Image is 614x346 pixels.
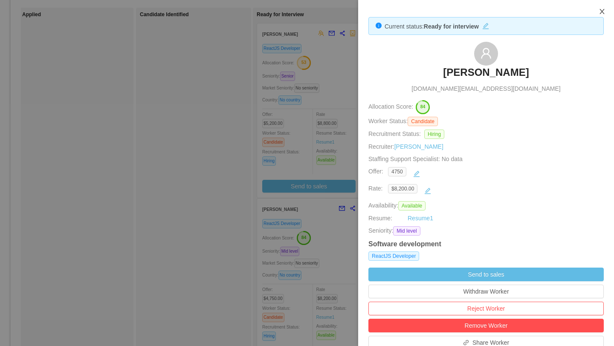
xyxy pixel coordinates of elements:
span: Recruitment Status: [368,130,421,137]
i: icon: user [480,47,492,59]
i: icon: close [599,8,605,15]
button: icon: edit [410,167,423,181]
button: Withdraw Worker [368,285,604,298]
button: 84 [413,100,430,113]
span: Available [398,201,426,210]
button: Reject Worker [368,302,604,315]
button: icon: edit [479,21,492,29]
a: [PERSON_NAME] [394,143,443,150]
span: Recruiter: [368,143,443,150]
i: icon: info-circle [376,23,382,29]
span: Resume: [368,215,392,222]
text: 84 [420,104,426,110]
button: Remove Worker [368,319,604,332]
span: ReactJS Developer [368,251,419,261]
span: Availability: [368,202,429,209]
span: No data [440,156,463,162]
span: Seniority: [368,226,393,236]
span: Staffing Support Specialist: [368,156,463,162]
a: [PERSON_NAME] [443,66,529,84]
span: Hiring [424,130,444,139]
span: Current status: [385,23,424,30]
strong: Software development [368,240,441,248]
span: Allocation Score: [368,104,413,110]
span: Candidate [408,117,438,126]
span: 4750 [388,167,406,176]
button: icon: edit [421,184,434,198]
a: Resume1 [408,214,433,223]
h3: [PERSON_NAME] [443,66,529,79]
span: Worker Status: [368,118,408,124]
span: [DOMAIN_NAME][EMAIL_ADDRESS][DOMAIN_NAME] [411,84,560,93]
strong: Ready for interview [424,23,479,30]
span: $8,200.00 [388,184,417,193]
button: Send to sales [368,268,604,281]
span: Mid level [393,226,420,236]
